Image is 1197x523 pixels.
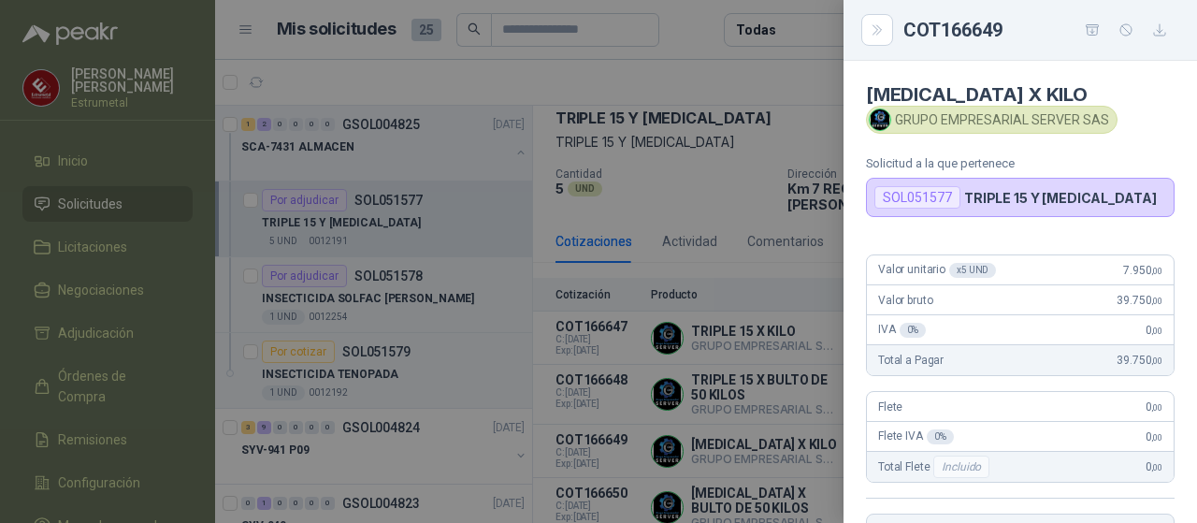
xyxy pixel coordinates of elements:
p: TRIPLE 15 Y [MEDICAL_DATA] [964,190,1156,206]
span: 0 [1146,460,1162,473]
span: Total Flete [878,456,993,478]
span: ,00 [1151,266,1162,276]
span: ,00 [1151,432,1162,443]
span: Total a Pagar [878,354,944,367]
button: Close [866,19,888,41]
span: ,00 [1151,356,1162,366]
span: IVA [878,323,926,338]
span: 0 [1146,400,1162,414]
span: 7.950 [1123,264,1162,277]
span: Flete IVA [878,429,954,444]
img: Company Logo [870,109,890,130]
span: ,00 [1151,296,1162,306]
span: 0 [1146,430,1162,443]
div: GRUPO EMPRESARIAL SERVER SAS [866,106,1118,134]
div: 0 % [900,323,927,338]
span: 39.750 [1117,354,1162,367]
span: ,00 [1151,402,1162,413]
div: x 5 UND [949,263,996,278]
div: 0 % [927,429,954,444]
div: COT166649 [903,15,1175,45]
span: 0 [1146,324,1162,337]
span: Valor bruto [878,294,932,307]
p: Solicitud a la que pertenece [866,156,1175,170]
h4: [MEDICAL_DATA] X KILO [866,83,1175,106]
span: 39.750 [1117,294,1162,307]
span: ,00 [1151,462,1162,472]
span: ,00 [1151,326,1162,336]
div: Incluido [933,456,989,478]
span: Flete [878,400,902,414]
div: SOL051577 [874,186,960,209]
span: Valor unitario [878,263,996,278]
